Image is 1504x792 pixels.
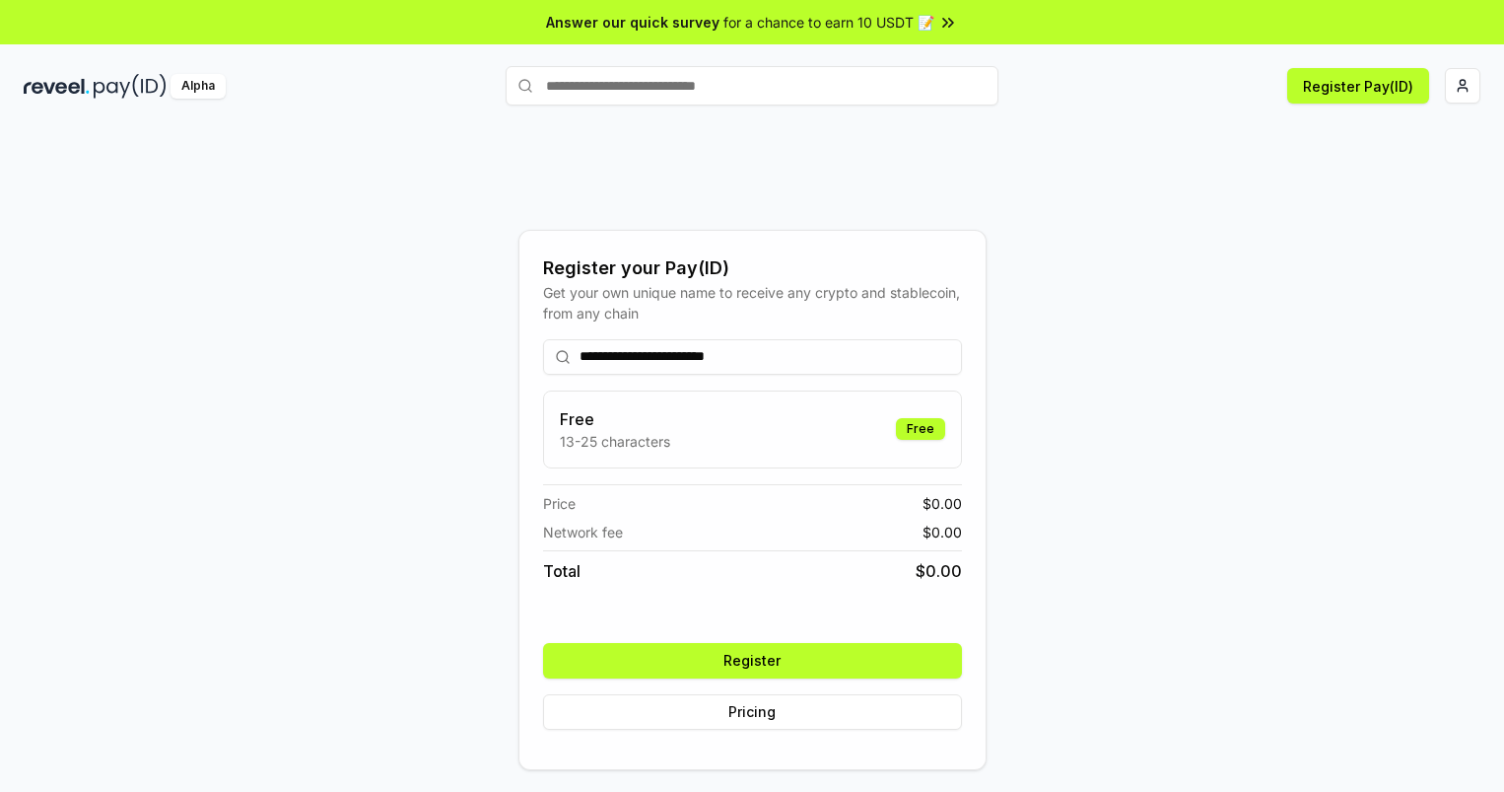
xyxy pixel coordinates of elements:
[560,407,670,431] h3: Free
[546,12,719,33] span: Answer our quick survey
[543,522,623,542] span: Network fee
[543,643,962,679] button: Register
[543,254,962,282] div: Register your Pay(ID)
[560,431,670,452] p: 13-25 characters
[1287,68,1429,104] button: Register Pay(ID)
[543,559,581,583] span: Total
[923,522,962,542] span: $ 0.00
[171,74,226,99] div: Alpha
[923,493,962,514] span: $ 0.00
[543,694,962,730] button: Pricing
[94,74,167,99] img: pay_id
[543,282,962,324] div: Get your own unique name to receive any crypto and stablecoin, from any chain
[896,418,945,440] div: Free
[723,12,934,33] span: for a chance to earn 10 USDT 📝
[916,559,962,583] span: $ 0.00
[543,493,576,514] span: Price
[24,74,90,99] img: reveel_dark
